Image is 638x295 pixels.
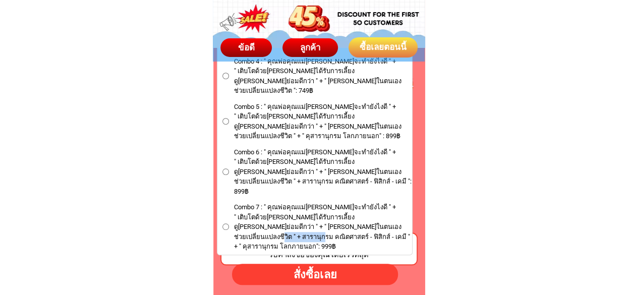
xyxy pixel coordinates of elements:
span: Combo 5 : " คุณพ่อคุณแม่[PERSON_NAME]จะทำยังไงดี " + " เติบโตด้วย[PERSON_NAME]ได้รับการเลี้ยงดู[P... [234,102,412,141]
span: ข้อดี [238,42,254,52]
span: Combo 6 : " คุณพ่อคุณแม่[PERSON_NAME]จะทำยังไงดี " + " เติบโตด้วย[PERSON_NAME]ได้รับการเลี้ยงดู[P... [234,147,412,197]
div: สั่งซื้อเลย [231,266,398,282]
div: ซื้อเลยตอนนี้ [348,41,418,54]
span: Combo 7 : " คุณพ่อคุณแม่[PERSON_NAME]จะทำยังไงดี " + " เติบโตด้วย[PERSON_NAME]ได้รับการเลี้ยงดู[P... [234,202,412,252]
span: Combo 4 : " คุณพ่อคุณแม่[PERSON_NAME]จะทำยังไงดี " + " เติบโตด้วย[PERSON_NAME]ได้รับการเลี้ยงดู[P... [234,56,412,96]
input: Combo 4 : " คุณพ่อคุณแม่[PERSON_NAME]จะทำยังไงดี " +" เติบโตด้วย[PERSON_NAME]ได้รับการเลี้ยงดู[PE... [222,73,229,79]
input: Combo 5 : " คุณพ่อคุณแม่[PERSON_NAME]จะทำยังไงดี " +" เติบโตด้วย[PERSON_NAME]ได้รับการเลี้ยงดู[PE... [222,118,229,125]
div: ลูกค้า [282,41,338,54]
input: Combo 7 : " คุณพ่อคุณแม่[PERSON_NAME]จะทำยังไงดี " +" เติบโตด้วย[PERSON_NAME]ได้รับการเลี้ยงดู[PE... [222,223,229,230]
input: Combo 6 : " คุณพ่อคุณแม่[PERSON_NAME]จะทำยังไงดี " +" เติบโตด้วย[PERSON_NAME]ได้รับการเลี้ยงดู[PE... [222,168,229,175]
